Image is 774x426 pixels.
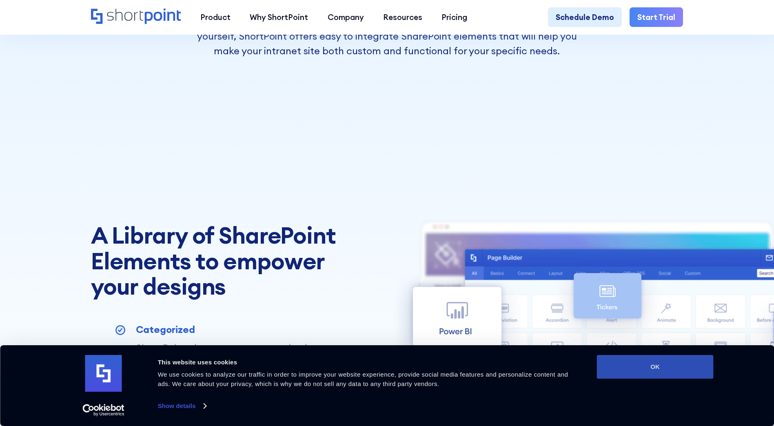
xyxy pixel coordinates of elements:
div: Pricing [441,11,467,23]
a: Why ShortPoint [240,7,318,27]
div: This website uses cookies [158,357,579,367]
p: Whether you're looking for a SharePoint designer or want to become an expert yourself, ShortPoint... [195,14,579,58]
a: Home [91,9,181,25]
a: Show details [158,400,206,412]
a: Company [318,7,373,27]
a: Usercentrics Cookiebot - opens in a new window [68,404,139,416]
a: Schedule Demo [548,7,622,27]
div: Resources [383,11,422,23]
span: We use cookies to analyze our traffic in order to improve your website experience, provide social... [158,371,568,387]
a: Start Trial [630,7,683,27]
a: Resources [373,7,432,27]
div: Why ShortPoint [250,11,308,23]
p: SharePoint elements are categorized into groups for easy navigation [136,341,326,370]
button: OK [597,355,714,379]
div: Company [328,11,364,23]
h3: Categorized [136,322,326,337]
h2: A Library of SharePoint Elements to empower your designs [91,222,347,299]
img: logo [85,355,122,392]
a: Product [191,7,240,27]
div: Product [200,11,231,23]
a: Pricing [432,7,477,27]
